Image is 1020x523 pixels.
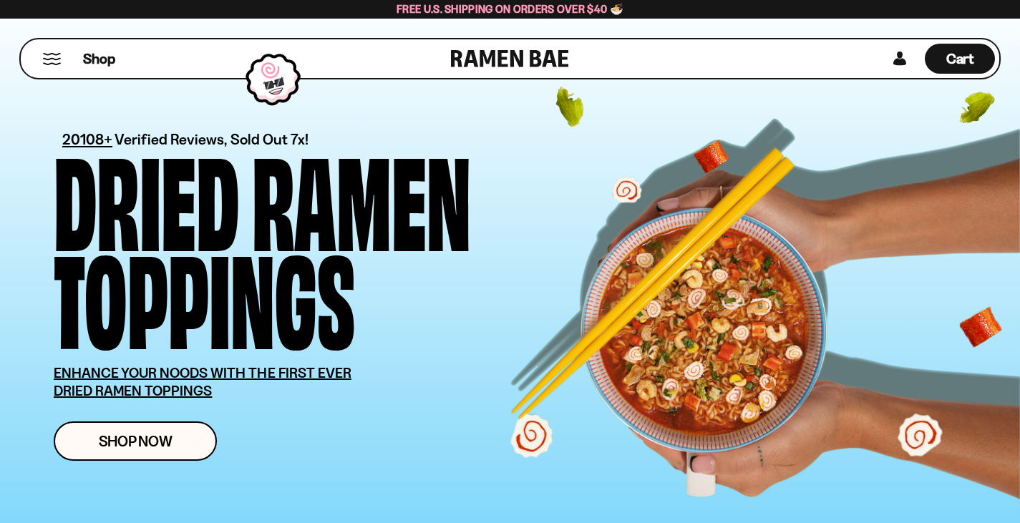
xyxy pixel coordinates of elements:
[397,2,623,16] span: Free U.S. Shipping on Orders over $40 🍜
[54,245,355,343] div: Toppings
[83,44,115,74] a: Shop
[42,53,62,65] button: Mobile Menu Trigger
[946,50,974,67] span: Cart
[925,39,995,78] a: Cart
[83,49,115,69] span: Shop
[54,147,239,245] div: Dried
[99,434,173,449] span: Shop Now
[252,147,471,245] div: Ramen
[54,364,351,399] u: ENHANCE YOUR NOODS WITH THE FIRST EVER DRIED RAMEN TOPPINGS
[54,421,217,461] a: Shop Now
